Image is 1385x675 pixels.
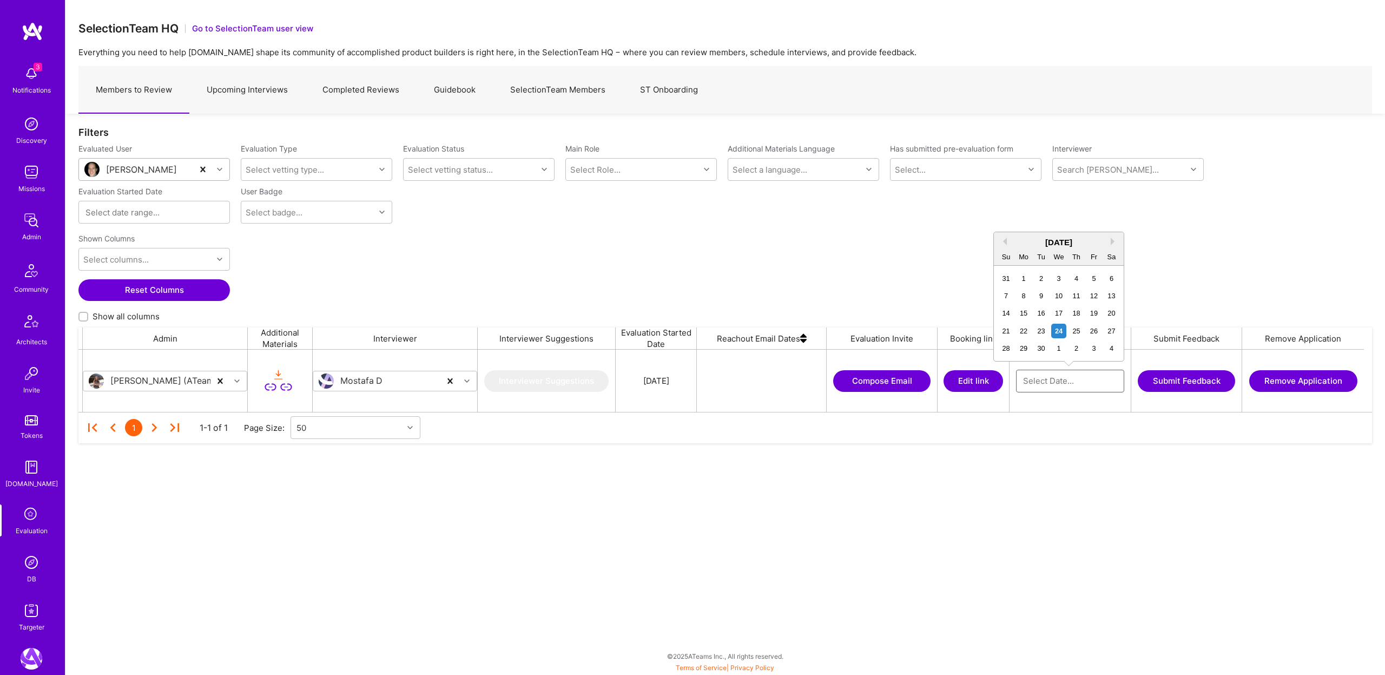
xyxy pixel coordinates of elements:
div: Choose Friday, September 19th, 2025 [1086,306,1101,320]
div: 1-1 of 1 [200,422,228,434]
button: Edit link [944,370,1003,392]
a: ST Onboarding [623,67,715,114]
div: Page Size: [244,422,291,434]
button: Reset Columns [78,279,230,301]
div: Choose Monday, September 8th, 2025 [1017,289,1031,303]
div: Choose Wednesday, September 17th, 2025 [1051,306,1066,320]
img: discovery [21,113,42,135]
div: Admin [22,231,41,243]
div: Admin [83,327,248,349]
label: Evaluated User [78,143,230,154]
input: Select Date... [1023,376,1117,386]
div: Choose Sunday, September 21st, 2025 [999,324,1013,338]
img: Admin Search [21,552,42,573]
div: Reachout Email Dates [697,327,827,349]
div: [DATE] [643,375,669,386]
i: icon Chevron [1028,167,1034,172]
img: admin teamwork [21,209,42,231]
div: Sa [1104,250,1119,264]
div: Missions [18,183,45,194]
i: icon Chevron [866,167,872,172]
div: Choose Monday, September 1st, 2025 [1017,271,1031,286]
div: Notifications [12,84,51,96]
div: Choose Thursday, September 18th, 2025 [1069,306,1084,320]
div: Tokens [21,430,43,441]
img: Invite [21,363,42,384]
div: We [1051,250,1066,264]
img: sort [800,327,807,349]
div: Choose Sunday, September 28th, 2025 [999,341,1013,356]
div: Choose Monday, September 22nd, 2025 [1017,324,1031,338]
div: Choose Sunday, September 14th, 2025 [999,306,1013,320]
i: icon Chevron [704,167,709,172]
i: icon LinkSecondary [265,381,277,394]
label: User Badge [241,186,282,196]
i: icon Chevron [1191,167,1196,172]
div: Select badge... [246,207,302,218]
div: Fr [1086,250,1101,264]
div: DB [27,573,36,585]
div: Choose Friday, October 3rd, 2025 [1086,341,1101,356]
div: [DOMAIN_NAME] [5,478,58,489]
div: Evaluation Started Date [616,327,697,349]
div: Select Role... [570,164,621,175]
span: Show all columns [93,311,160,322]
div: Remove Application [1242,327,1364,349]
div: Choose Tuesday, September 2nd, 2025 [1034,271,1048,286]
i: icon Chevron [407,425,413,430]
i: icon Chevron [379,209,385,215]
button: Next Month [1111,238,1118,245]
i: icon Chevron [464,378,470,384]
div: Community [14,284,49,295]
div: Select vetting status... [408,164,493,175]
input: Select date range... [85,207,223,218]
div: Tu [1034,250,1048,264]
div: Choose Wednesday, September 3rd, 2025 [1051,271,1066,286]
div: Choose Friday, September 5th, 2025 [1086,271,1101,286]
div: Select columns... [83,254,149,265]
div: Th [1069,250,1084,264]
div: Choose Thursday, October 2nd, 2025 [1069,341,1084,356]
img: User Avatar [89,373,104,389]
div: Choose Thursday, September 11th, 2025 [1069,289,1084,303]
label: Evaluation Started Date [78,186,230,196]
div: Choose Tuesday, September 23rd, 2025 [1034,324,1048,338]
div: Interviewer Suggestions [478,327,616,349]
div: Choose Friday, September 12th, 2025 [1086,289,1101,303]
div: Choose Monday, September 29th, 2025 [1017,341,1031,356]
i: icon Chevron [217,257,222,262]
i: icon Chevron [379,167,385,172]
label: Additional Materials Language [728,143,835,154]
div: Choose Tuesday, September 16th, 2025 [1034,306,1048,320]
div: Choose Saturday, September 27th, 2025 [1104,324,1119,338]
div: Choose Saturday, September 6th, 2025 [1104,271,1119,286]
div: Choose Sunday, September 7th, 2025 [999,289,1013,303]
img: teamwork [21,161,42,183]
label: Interviewer [1052,143,1204,154]
img: tokens [25,415,38,425]
img: User Avatar [84,162,100,177]
i: icon SelectionTeam [21,504,42,525]
div: Select... [895,164,926,175]
a: Guidebook [417,67,493,114]
div: Choose Wednesday, September 10th, 2025 [1051,289,1066,303]
div: Choose Thursday, September 4th, 2025 [1069,271,1084,286]
div: Evaluation [16,525,48,536]
div: [PERSON_NAME] [106,164,177,175]
label: Evaluation Status [403,143,464,154]
div: Submit Feedback [1131,327,1242,349]
h3: SelectionTeam HQ [78,22,179,35]
div: Su [999,250,1013,264]
div: Interviewer [313,327,478,349]
div: Choose Wednesday, October 1st, 2025 [1051,341,1066,356]
div: Invite [23,384,40,396]
div: month 2025-09 [997,270,1120,357]
button: Submit Feedback [1138,370,1235,392]
i: icon Chevron [217,167,222,172]
label: Shown Columns [78,233,135,244]
div: Select a language... [733,164,807,175]
i: icon Chevron [234,378,240,384]
button: Compose Email [833,370,931,392]
img: guide book [21,456,42,478]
